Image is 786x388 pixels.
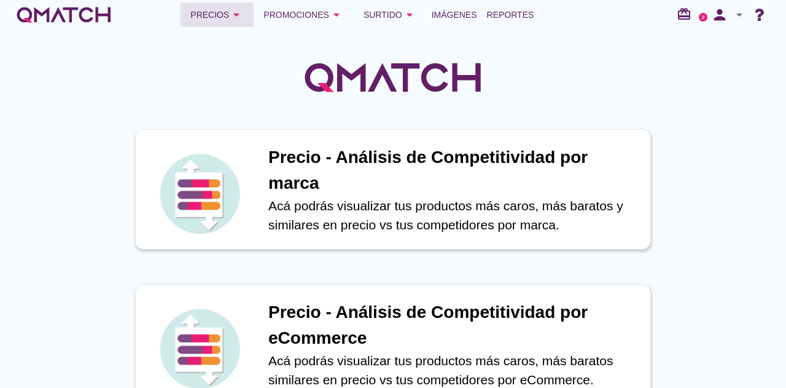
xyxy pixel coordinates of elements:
[157,151,243,237] img: icon
[268,299,638,351] h1: Precio - Análisis de Competitividad por eCommerce
[118,129,668,250] a: iconPrecio - Análisis de Competitividad por marcaAcá podrás visualizar tus productos más caros, m...
[432,7,477,22] span: Imágenes
[482,2,539,27] a: Reportes
[732,7,747,22] i: arrow_drop_down
[329,7,344,22] i: arrow_drop_down
[15,2,113,27] a: white-qmatch-logo
[254,2,354,27] button: Promociones
[427,2,482,27] a: Imágenes
[699,13,707,22] a: 2
[229,7,244,22] i: arrow_drop_down
[354,2,427,27] button: Surtido
[702,14,705,20] text: 2
[268,196,638,235] p: Acá podrás visualizar tus productos más caros, más baratos y similares en precio vs tus competido...
[190,7,244,22] div: Precios
[181,2,254,27] button: Precios
[263,7,344,22] div: Promociones
[402,7,417,22] i: arrow_drop_down
[364,7,417,22] div: Surtido
[707,6,732,23] i: person
[268,145,638,196] h1: Precio - Análisis de Competitividad por marca
[677,7,696,22] i: redeem
[487,7,534,22] span: Reportes
[301,47,485,108] img: QMatchLogo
